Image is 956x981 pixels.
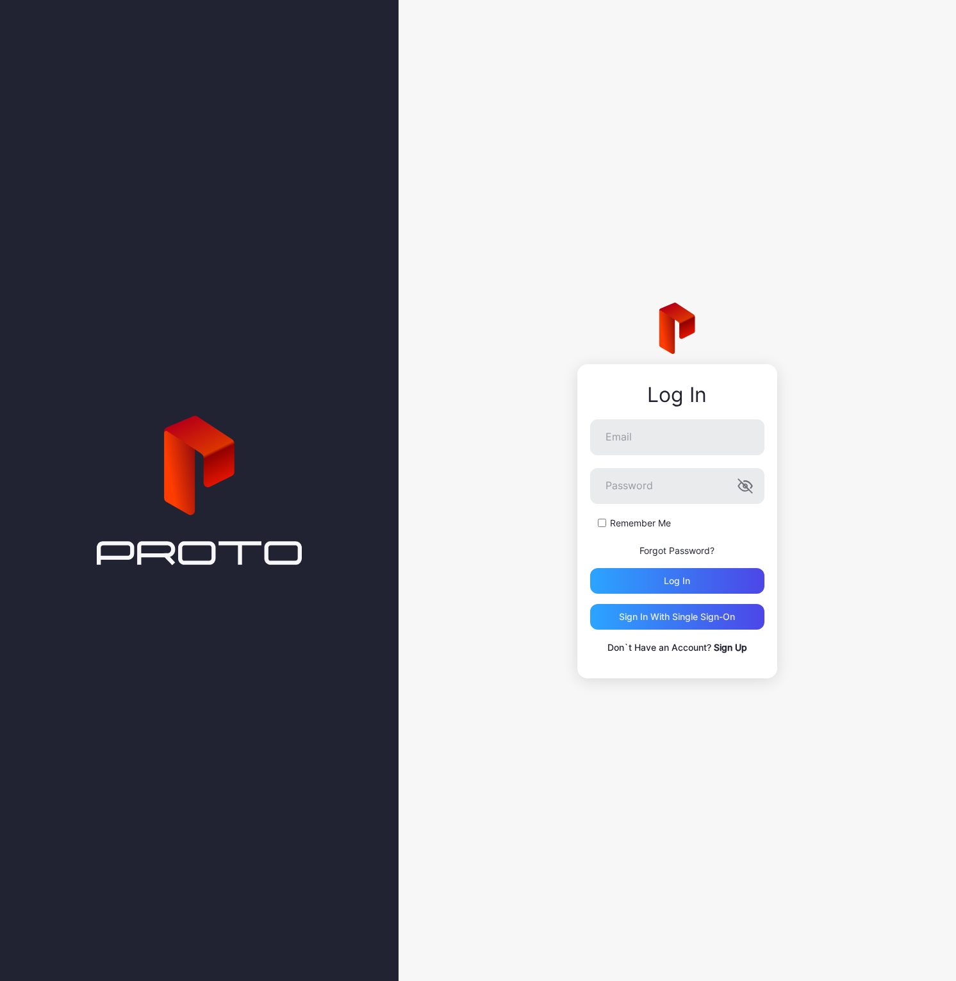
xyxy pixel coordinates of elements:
div: Log In [590,383,764,407]
button: Log in [590,568,764,594]
button: Sign in With Single Sign-On [590,604,764,630]
div: Sign in With Single Sign-On [619,612,735,622]
div: Log in [664,576,690,586]
a: Forgot Password? [639,545,714,556]
p: Don`t Have an Account? [590,640,764,655]
a: Sign Up [714,642,747,653]
input: Email [590,419,764,455]
button: Password [738,478,753,494]
label: Remember Me [610,517,671,530]
input: Password [590,468,764,504]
